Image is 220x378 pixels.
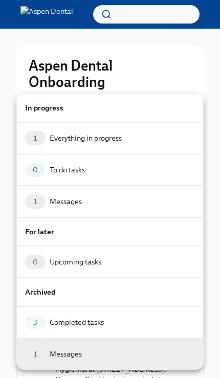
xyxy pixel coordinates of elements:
[25,226,195,237] h6: For later
[16,94,204,122] a: In progress
[25,102,195,114] h6: In progress
[50,196,82,207] div: Messages
[27,319,43,326] span: 3
[27,258,44,266] span: 0
[50,165,85,175] div: To do tasks
[28,350,43,358] span: 1
[16,338,204,370] a: 1Messages
[27,166,44,174] span: 0
[50,257,101,267] div: Upcoming tasks
[16,278,204,306] a: Archived
[16,217,204,246] a: For later
[50,317,104,327] div: Completed tasks
[50,349,82,359] div: Messages
[16,122,204,154] a: 1Everything in progress
[16,306,204,338] a: 3Completed tasks
[16,246,204,278] a: 0Upcoming tasks
[16,154,204,186] a: 0To do tasks
[28,135,43,142] span: 1
[25,286,195,298] h6: Archived
[50,133,122,143] div: Everything in progress
[16,186,204,217] a: 1Messages
[28,198,43,206] span: 1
